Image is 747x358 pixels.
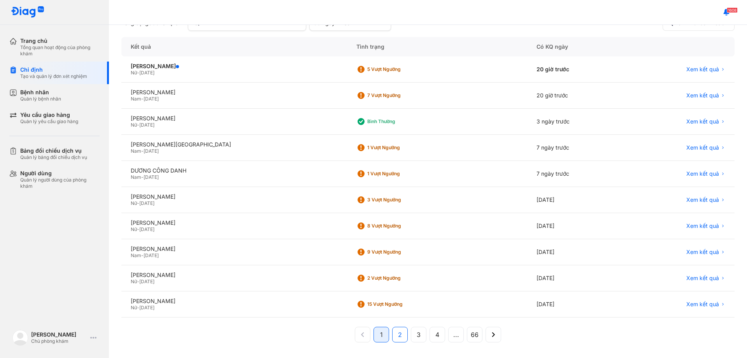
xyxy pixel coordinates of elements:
span: Xem kết quả [686,222,719,229]
div: [PERSON_NAME] [131,219,338,226]
span: [DATE] [144,96,159,102]
div: [PERSON_NAME] [131,89,338,96]
div: 7 Vượt ngưỡng [367,92,430,99]
div: [DATE] [527,265,625,291]
div: 2 Vượt ngưỡng [367,275,430,281]
span: - [137,200,139,206]
div: Tình trạng [347,37,527,56]
div: 9 Vượt ngưỡng [367,249,430,255]
span: - [137,70,139,76]
button: 3 [411,327,426,342]
span: Nữ [131,70,137,76]
div: 20 giờ trước [527,83,625,109]
div: [DATE] [527,291,625,317]
span: Xem kết quả [686,66,719,73]
div: DƯƠNG CÔNG DANH [131,167,338,174]
div: [PERSON_NAME] [131,272,338,279]
div: [PERSON_NAME] [131,245,338,252]
span: Xem kết quả [686,92,719,99]
span: [DATE] [144,174,159,180]
div: Quản lý bảng đối chiếu dịch vụ [20,154,87,160]
span: Nữ [131,122,137,128]
span: - [137,279,139,284]
div: 1 Vượt ngưỡng [367,145,430,151]
div: Tạo và quản lý đơn xét nghiệm [20,73,87,79]
span: Xem kết quả [686,249,719,256]
div: [DATE] [527,213,625,239]
button: 2 [392,327,408,342]
div: Quản lý yêu cầu giao hàng [20,118,78,125]
div: Bệnh nhân [20,89,61,96]
span: Nam [131,148,141,154]
span: Nữ [131,200,137,206]
span: Xem kết quả [686,196,719,203]
div: Kết quả [121,37,347,56]
div: 20 giờ trước [527,56,625,83]
button: 4 [430,327,445,342]
div: [PERSON_NAME][GEOGRAPHIC_DATA] [131,141,338,148]
div: 8 Vượt ngưỡng [367,223,430,229]
div: [PERSON_NAME] [131,63,338,70]
span: - [141,252,144,258]
div: 3 ngày trước [527,109,625,135]
div: Yêu cầu giao hàng [20,111,78,118]
div: Trang chủ [20,37,100,44]
span: Xem kết quả [686,301,719,308]
div: Người dùng [20,170,100,177]
span: [DATE] [139,200,154,206]
span: 1 [380,330,383,339]
div: Tổng quan hoạt động của phòng khám [20,44,100,57]
button: 1 [373,327,389,342]
button: ... [448,327,464,342]
div: Quản lý người dùng của phòng khám [20,177,100,189]
span: - [141,174,144,180]
span: [DATE] [144,252,159,258]
span: - [137,122,139,128]
div: Quản lý bệnh nhân [20,96,61,102]
span: Xem kết quả [686,144,719,151]
span: - [137,226,139,232]
div: Bảng đối chiếu dịch vụ [20,147,87,154]
span: Nữ [131,226,137,232]
div: [DATE] [527,239,625,265]
div: [DATE] [527,187,625,213]
img: logo [11,6,44,18]
div: 3 Vượt ngưỡng [367,197,430,203]
div: [PERSON_NAME] [131,115,338,122]
div: 1 Vượt ngưỡng [367,171,430,177]
span: Nữ [131,279,137,284]
div: [PERSON_NAME] [131,193,338,200]
span: [DATE] [139,122,154,128]
div: Chủ phòng khám [31,338,87,344]
span: 2 [398,330,402,339]
div: [PERSON_NAME] [131,298,338,305]
div: Có KQ ngày [527,37,625,56]
button: 66 [467,327,482,342]
span: 1608 [727,7,738,13]
div: [PERSON_NAME] [31,331,87,338]
span: Nam [131,252,141,258]
div: 15 Vượt ngưỡng [367,301,430,307]
span: [DATE] [139,226,154,232]
span: - [141,148,144,154]
span: ... [453,330,459,339]
span: [DATE] [144,148,159,154]
span: 4 [435,330,439,339]
div: 5 Vượt ngưỡng [367,66,430,72]
span: [DATE] [139,70,154,76]
span: Xem kết quả [686,118,719,125]
span: Xem kết quả [686,170,719,177]
div: 7 ngày trước [527,161,625,187]
div: Chỉ định [20,66,87,73]
div: 7 ngày trước [527,135,625,161]
span: Xem kết quả [686,275,719,282]
span: - [137,305,139,310]
span: Nữ [131,305,137,310]
span: 3 [417,330,421,339]
span: Nam [131,96,141,102]
span: 66 [471,330,479,339]
span: Nam [131,174,141,180]
span: [DATE] [139,279,154,284]
div: Bình thường [367,118,430,125]
img: logo [12,330,28,346]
